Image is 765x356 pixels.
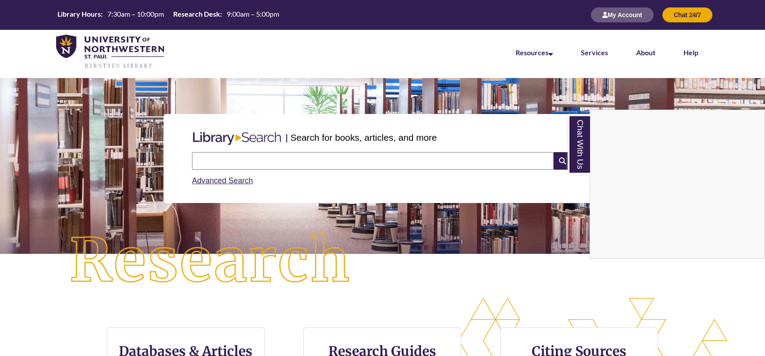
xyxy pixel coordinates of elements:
a: Resources [516,48,553,57]
a: Help [683,48,698,57]
a: Services [581,48,608,57]
img: UNWSP Library Logo [56,35,164,69]
iframe: Chat Widget [590,110,765,258]
div: Chat With Us [590,110,765,259]
a: Chat With Us [568,114,590,174]
a: About [636,48,655,57]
